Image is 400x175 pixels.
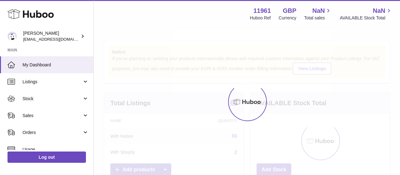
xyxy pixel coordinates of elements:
strong: 11961 [253,7,271,15]
img: internalAdmin-11961@internal.huboo.com [7,32,17,41]
span: Stock [22,96,82,102]
strong: GBP [283,7,296,15]
span: Sales [22,113,82,119]
span: Listings [22,79,82,85]
div: [PERSON_NAME] [23,30,79,42]
div: Huboo Ref [250,15,271,21]
a: NaN Total sales [304,7,332,21]
span: Usage [22,147,89,152]
a: NaN AVAILABLE Stock Total [340,7,392,21]
span: Total sales [304,15,332,21]
span: My Dashboard [22,62,89,68]
span: NaN [373,7,385,15]
span: NaN [312,7,325,15]
a: Log out [7,152,86,163]
span: AVAILABLE Stock Total [340,15,392,21]
span: [EMAIL_ADDRESS][DOMAIN_NAME] [23,37,92,42]
div: Currency [279,15,297,21]
span: Orders [22,130,82,136]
